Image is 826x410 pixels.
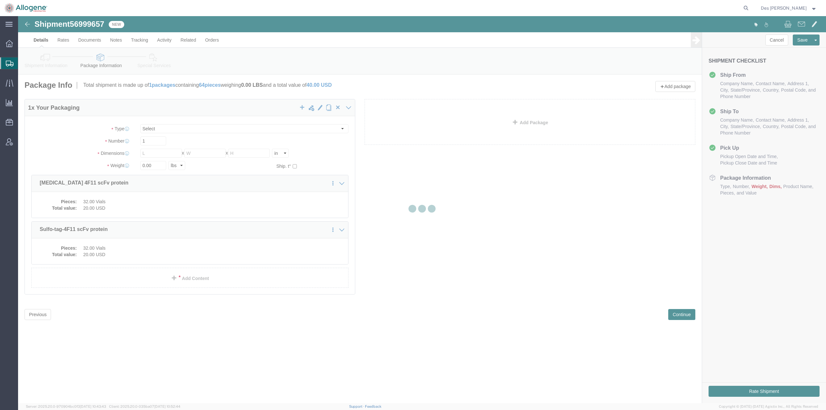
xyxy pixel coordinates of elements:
[109,405,180,408] span: Client: 2025.20.0-035ba07
[154,405,180,408] span: [DATE] 10:52:44
[349,405,365,408] a: Support
[26,405,106,408] span: Server: 2025.20.0-970904bc0f3
[80,405,106,408] span: [DATE] 10:43:43
[365,405,381,408] a: Feedback
[761,5,807,12] span: Des Charlery
[5,3,47,13] img: logo
[719,404,818,409] span: Copyright © [DATE]-[DATE] Agistix Inc., All Rights Reserved
[761,4,817,12] button: Des [PERSON_NAME]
